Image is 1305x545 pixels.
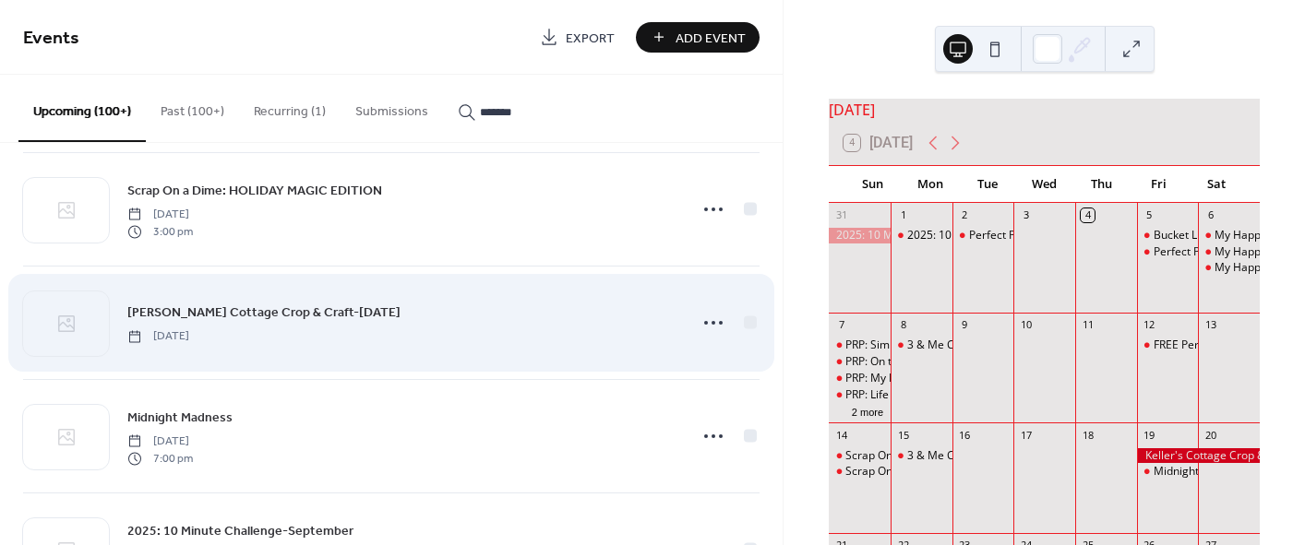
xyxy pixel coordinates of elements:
[1081,428,1095,442] div: 18
[127,182,382,201] span: Scrap On a Dime: HOLIDAY MAGIC EDITION
[958,428,972,442] div: 16
[834,428,848,442] div: 14
[829,338,891,353] div: PRP: Simply Summer
[829,371,891,386] div: PRP: My Fabulous Friends
[896,318,910,332] div: 8
[845,338,952,353] div: PRP: Simply Summer
[1016,166,1073,203] div: Wed
[127,520,353,541] a: 2025: 10 Minute Challenge-September
[127,409,233,428] span: Midnight Madness
[1081,318,1095,332] div: 11
[969,228,1147,243] div: Perfect Pages RE-Imagined Class 1
[1019,318,1033,332] div: 10
[1154,228,1263,243] div: Bucket List Trip Class
[18,75,146,142] button: Upcoming (100+)
[1198,260,1260,276] div: My Happy Saturday-Friends & Family Edition
[127,407,233,428] a: Midnight Madness
[907,338,1000,353] div: 3 & Me Class Club
[1081,208,1095,222] div: 4
[127,303,401,323] span: [PERSON_NAME] Cottage Crop & Craft-[DATE]
[1198,244,1260,260] div: My Happy Saturday-Magical Edition
[844,166,901,203] div: Sun
[829,464,891,480] div: Scrap On a Dime: HOLIDAY MAGIC EDITION
[1137,338,1199,353] div: FREE Perfect Pages RE-Imagined Class
[127,223,193,240] span: 3:00 pm
[829,228,891,243] div: 2025: 10 Minute Challenge-August
[1203,208,1217,222] div: 6
[127,207,193,223] span: [DATE]
[146,75,239,140] button: Past (100+)
[901,166,958,203] div: Mon
[896,208,910,222] div: 1
[1137,464,1199,480] div: Midnight Madness
[1143,428,1156,442] div: 19
[952,228,1014,243] div: Perfect Pages RE-Imagined Class 1
[127,450,193,467] span: 7:00 pm
[1203,428,1217,442] div: 20
[834,208,848,222] div: 31
[1203,318,1217,332] div: 13
[845,371,976,386] div: PRP: My Fabulous Friends
[891,228,952,243] div: 2025: 10 Minute Challenge-August
[1143,318,1156,332] div: 12
[891,448,952,464] div: 3 & Me Class Club
[1137,448,1260,464] div: Keller's Cottage Crop & Craft-September 2025
[636,22,760,53] button: Add Event
[127,522,353,541] span: 2025: 10 Minute Challenge-September
[1019,428,1033,442] div: 17
[341,75,443,140] button: Submissions
[958,318,972,332] div: 9
[1198,228,1260,243] div: My Happy Saturday-Summer Edition
[1073,166,1131,203] div: Thu
[845,448,1065,464] div: Scrap On a Dime: PUMPKIN SPICE EDITION
[959,166,1016,203] div: Tue
[907,448,1000,464] div: 3 & Me Class Club
[1019,208,1033,222] div: 3
[844,403,891,419] button: 2 more
[896,428,910,442] div: 15
[829,387,891,403] div: PRP: Life Unfiltered
[127,302,401,323] a: [PERSON_NAME] Cottage Crop & Craft-[DATE]
[127,180,382,201] a: Scrap On a Dime: HOLIDAY MAGIC EDITION
[526,22,629,53] a: Export
[829,99,1260,121] div: [DATE]
[1188,166,1245,203] div: Sat
[958,208,972,222] div: 2
[1131,166,1188,203] div: Fri
[845,387,943,403] div: PRP: Life Unfiltered
[1154,464,1249,480] div: Midnight Madness
[845,464,1070,480] div: Scrap On a Dime: HOLIDAY MAGIC EDITION
[829,354,891,370] div: PRP: On the Road
[1137,228,1199,243] div: Bucket List Trip Class
[1143,208,1156,222] div: 5
[127,328,189,345] span: [DATE]
[566,29,615,48] span: Export
[829,448,891,464] div: Scrap On a Dime: PUMPKIN SPICE EDITION
[239,75,341,140] button: Recurring (1)
[834,318,848,332] div: 7
[23,20,79,56] span: Events
[1137,244,1199,260] div: Perfect Pages RE-Imagined Class 2
[676,29,746,48] span: Add Event
[891,338,952,353] div: 3 & Me Class Club
[907,228,1084,243] div: 2025: 10 Minute Challenge-August
[127,433,193,450] span: [DATE]
[845,354,933,370] div: PRP: On the Road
